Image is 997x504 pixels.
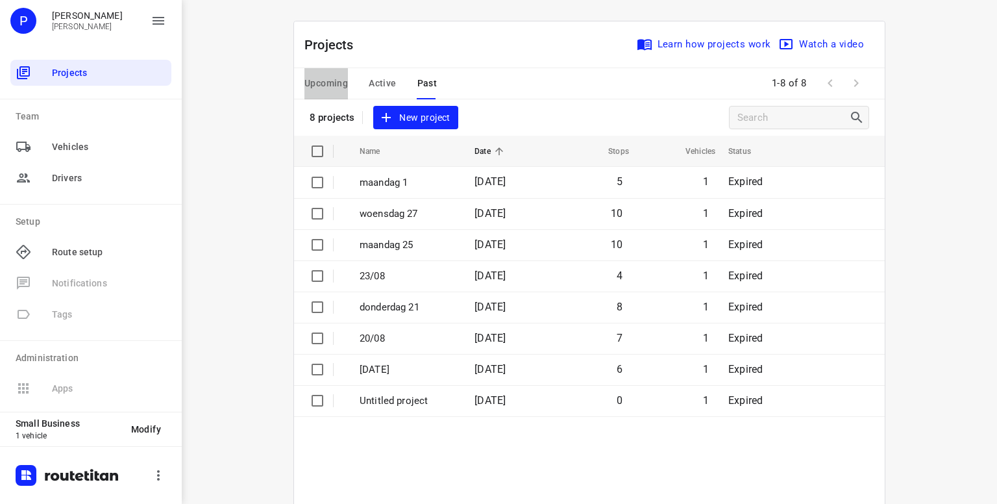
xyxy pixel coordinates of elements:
[737,108,849,128] input: Search projects
[728,238,763,251] span: Expired
[591,144,629,159] span: Stops
[360,144,397,159] span: Name
[10,373,171,404] span: Available only on our Business plan
[10,239,171,265] div: Route setup
[131,424,161,435] span: Modify
[10,60,171,86] div: Projects
[728,394,763,407] span: Expired
[728,363,763,375] span: Expired
[369,75,396,92] span: Active
[52,66,166,80] span: Projects
[360,175,455,190] p: maandag 1
[10,268,171,299] span: Available only on our Business plan
[52,246,166,259] span: Route setup
[304,35,364,55] p: Projects
[617,175,622,188] span: 5
[360,331,455,346] p: 20/08
[360,394,455,409] p: Untitled project
[617,394,622,407] span: 0
[703,363,709,375] span: 1
[52,171,166,185] span: Drivers
[728,144,768,159] span: Status
[703,238,709,251] span: 1
[52,22,123,31] p: Peter Hilderson
[703,207,709,220] span: 1
[121,418,171,441] button: Modify
[728,332,763,344] span: Expired
[360,207,455,221] p: woensdag 27
[767,69,812,97] span: 1-8 of 8
[360,300,455,315] p: donderdag 21
[304,75,348,92] span: Upcoming
[474,301,506,313] span: [DATE]
[611,238,622,251] span: 10
[843,70,869,96] span: Next Page
[52,10,123,21] p: Peter Hilderson
[360,269,455,284] p: 23/08
[52,140,166,154] span: Vehicles
[16,110,171,123] p: Team
[617,332,622,344] span: 7
[617,363,622,375] span: 6
[728,175,763,188] span: Expired
[16,215,171,229] p: Setup
[703,301,709,313] span: 1
[669,144,715,159] span: Vehicles
[817,70,843,96] span: Previous Page
[474,332,506,344] span: [DATE]
[16,431,121,440] p: 1 vehicle
[849,110,868,125] div: Search
[474,207,506,220] span: [DATE]
[617,301,622,313] span: 8
[728,301,763,313] span: Expired
[728,270,763,282] span: Expired
[474,363,506,375] span: [DATE]
[703,332,709,344] span: 1
[474,175,506,188] span: [DATE]
[10,8,36,34] div: P
[728,207,763,220] span: Expired
[703,270,709,282] span: 1
[703,175,709,188] span: 1
[360,238,455,253] p: maandag 25
[417,75,437,92] span: Past
[474,270,506,282] span: [DATE]
[617,270,622,282] span: 4
[16,351,171,365] p: Administration
[310,112,354,123] p: 8 projects
[10,134,171,160] div: Vehicles
[10,299,171,330] span: Available only on our Business plan
[10,165,171,191] div: Drivers
[611,207,622,220] span: 10
[360,362,455,377] p: [DATE]
[373,106,458,130] button: New project
[474,144,508,159] span: Date
[703,394,709,407] span: 1
[381,110,450,126] span: New project
[474,238,506,251] span: [DATE]
[16,418,121,429] p: Small Business
[474,394,506,407] span: [DATE]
